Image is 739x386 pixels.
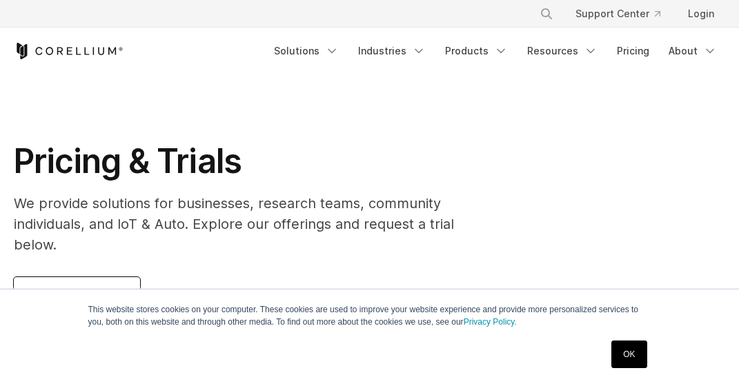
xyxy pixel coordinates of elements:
a: Login [677,1,725,26]
div: Navigation Menu [523,1,725,26]
a: Corellium Home [14,43,124,59]
p: This website stores cookies on your computer. These cookies are used to improve your website expe... [88,303,651,328]
a: Support Center [564,1,671,26]
a: Resources [519,39,606,63]
button: Search [534,1,559,26]
a: About [660,39,725,63]
div: Navigation Menu [266,39,725,63]
span: Set up a meeting [30,285,124,302]
a: OK [611,341,647,368]
a: Industries [350,39,434,63]
a: Privacy Policy. [464,317,517,327]
p: We provide solutions for businesses, research teams, community individuals, and IoT & Auto. Explo... [14,193,479,255]
a: Set up a meeting [14,277,140,310]
a: Solutions [266,39,347,63]
a: Products [437,39,516,63]
h1: Pricing & Trials [14,141,479,182]
a: Pricing [609,39,658,63]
